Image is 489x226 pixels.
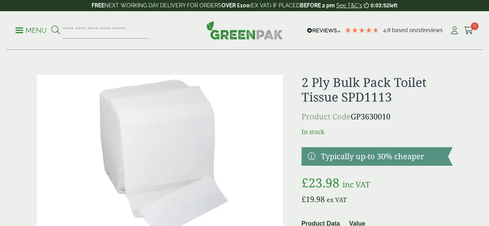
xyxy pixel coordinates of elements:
span: Based on [392,27,416,33]
bdi: 19.98 [302,194,325,204]
span: 0:03:52 [371,2,389,8]
span: left [389,2,397,8]
span: £ [302,174,308,191]
span: £ [302,194,306,204]
span: 216 [416,27,424,33]
span: inc VAT [342,179,370,190]
span: reviews [424,27,443,33]
h1: 2 Ply Bulk Pack Toilet Tissue SPD1113 [302,75,453,105]
bdi: 23.98 [302,174,339,191]
strong: FREE [92,2,104,8]
p: Menu [15,26,47,35]
span: 4.8 [383,27,392,33]
i: Cart [464,27,474,34]
p: In stock [302,127,453,136]
strong: OVER £100 [221,2,250,8]
i: My Account [450,27,459,34]
img: GreenPak Supplies [206,21,283,39]
a: 0 [464,25,474,36]
p: GP3630010 [302,111,453,122]
strong: BEFORE 2 pm [300,2,335,8]
span: Product Code [302,111,351,122]
a: Menu [15,26,47,34]
span: ex VAT [327,195,347,204]
img: REVIEWS.io [307,28,341,33]
a: See T&C's [336,2,362,8]
span: 0 [471,22,479,30]
div: 4.79 Stars [344,27,379,34]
